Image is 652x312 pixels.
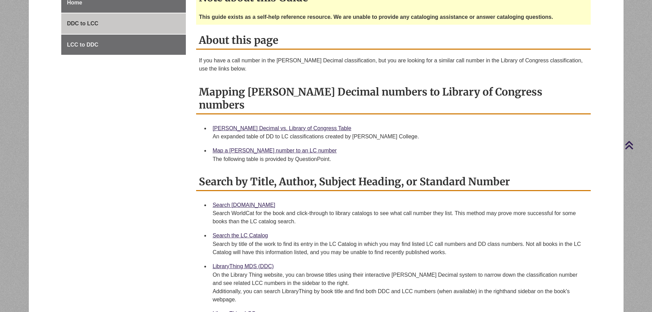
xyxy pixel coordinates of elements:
a: [PERSON_NAME] Decimal vs. Library of Congress Table [213,125,351,131]
a: Search the LC Catalog [213,233,268,238]
a: DDC to LCC [61,13,186,34]
a: Back to Top [625,140,650,150]
p: If you have a call number in the [PERSON_NAME] Decimal classification, but you are looking for a ... [199,57,588,73]
a: Map a [PERSON_NAME] number to an LC number [213,148,337,153]
h2: Search by Title, Author, Subject Heading, or Standard Number [196,173,591,191]
span: DDC to LCC [67,21,99,26]
div: An expanded table of DD to LC classifications created by [PERSON_NAME] College. [213,133,585,141]
div: Search WorldCat for the book and click-through to library catalogs to see what call number they l... [213,209,585,226]
div: On the Library Thing website, you can browse titles using their interactive [PERSON_NAME] Decimal... [213,271,585,304]
h2: About this page [196,32,591,50]
a: LCC to DDC [61,35,186,55]
strong: This guide exists as a self-help reference resource. We are unable to provide any cataloging assi... [199,14,553,20]
div: Search by title of the work to find its entry in the LC Catalog in which you may find listed LC c... [213,240,585,257]
h2: Mapping [PERSON_NAME] Decimal numbers to Library of Congress numbers [196,83,591,114]
span: LCC to DDC [67,42,99,48]
div: The following table is provided by QuestionPoint. [213,155,585,163]
a: LibraryThing MDS (DDC) [213,263,274,269]
a: Search [DOMAIN_NAME] [213,202,275,208]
